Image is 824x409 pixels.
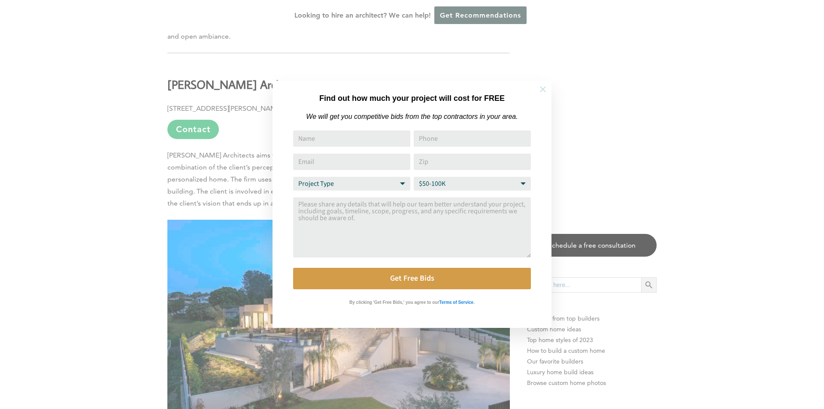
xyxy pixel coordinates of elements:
select: Budget Range [414,177,531,191]
button: Get Free Bids [293,268,531,289]
input: Email Address [293,154,410,170]
iframe: Drift Widget Chat Controller [659,347,814,399]
select: Project Type [293,177,410,191]
textarea: Comment or Message [293,197,531,258]
button: Close [528,74,558,104]
strong: . [473,300,475,305]
strong: By clicking 'Get Free Bids,' you agree to our [349,300,439,305]
strong: Terms of Service [439,300,473,305]
em: We will get you competitive bids from the top contractors in your area. [306,113,518,120]
a: Terms of Service [439,298,473,305]
input: Phone [414,130,531,147]
input: Zip [414,154,531,170]
input: Name [293,130,410,147]
strong: Find out how much your project will cost for FREE [319,94,505,103]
